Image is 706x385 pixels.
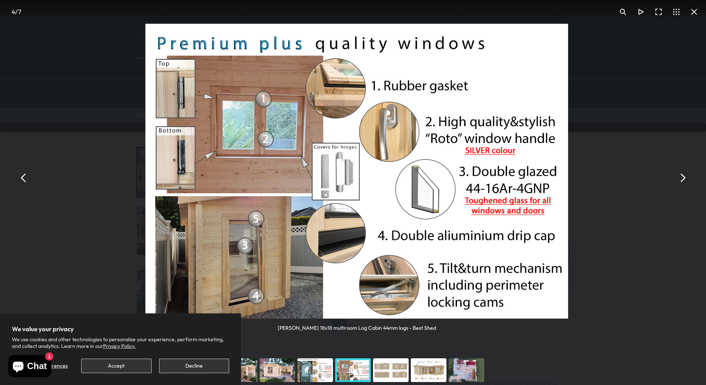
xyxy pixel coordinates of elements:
div: [PERSON_NAME] 18x18 multiroom Log Cabin 44mm logs - Best Shed [278,319,436,332]
h2: We value your privacy [12,325,229,333]
div: / [3,3,30,21]
button: Decline [159,359,229,373]
button: Previous [15,169,33,187]
button: Toggle thumbnails [667,3,685,21]
p: We use cookies and other technologies to personalize your experience, perform marketing, and coll... [12,336,229,349]
span: 4 [11,8,15,16]
button: Next [673,169,691,187]
inbox-online-store-chat: Shopify online store chat [6,355,53,379]
button: Toggle zoom level [614,3,632,21]
button: Close [685,3,703,21]
a: Privacy Policy. [103,343,136,349]
span: 7 [18,8,22,16]
button: Accept [81,359,151,373]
